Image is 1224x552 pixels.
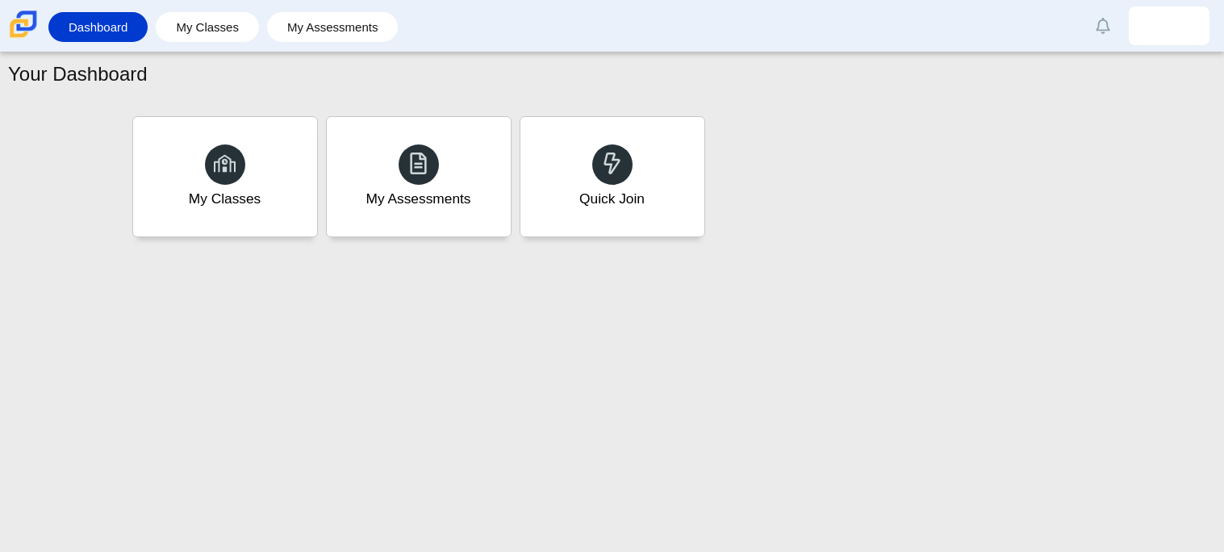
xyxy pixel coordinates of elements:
h1: Your Dashboard [8,61,148,88]
img: Carmen School of Science & Technology [6,7,40,41]
a: Quick Join [520,116,705,237]
a: Alerts [1085,8,1121,44]
a: My Assessments [326,116,512,237]
a: azul.casiquez.cCnQ1I [1129,6,1209,45]
a: Dashboard [56,12,140,42]
a: My Assessments [275,12,391,42]
a: My Classes [132,116,318,237]
div: My Classes [189,189,261,209]
img: azul.casiquez.cCnQ1I [1156,13,1182,39]
a: My Classes [164,12,251,42]
div: Quick Join [579,189,645,209]
a: Carmen School of Science & Technology [6,30,40,44]
div: My Assessments [366,189,471,209]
